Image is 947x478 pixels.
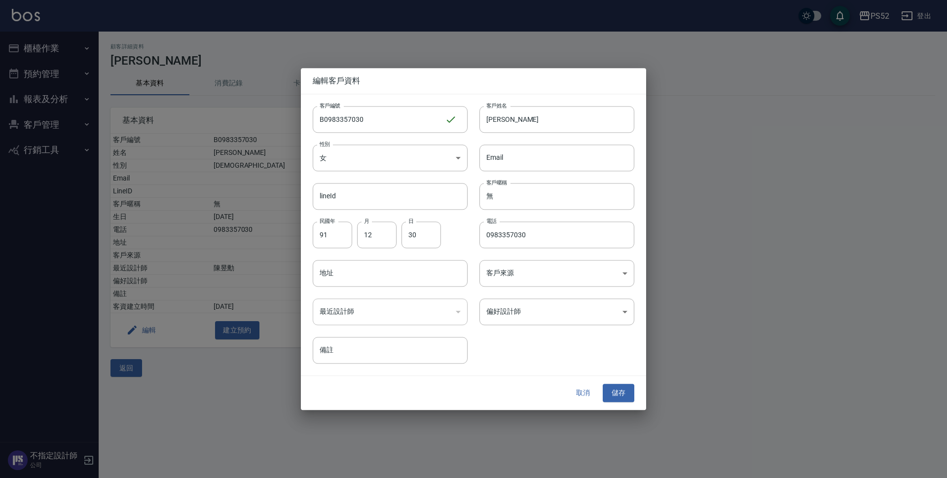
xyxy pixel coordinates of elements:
label: 客戶姓名 [486,102,507,109]
label: 電話 [486,217,497,224]
span: 編輯客戶資料 [313,76,634,86]
label: 日 [408,217,413,224]
button: 儲存 [603,384,634,403]
button: 取消 [567,384,599,403]
div: 女 [313,145,468,171]
label: 客戶編號 [320,102,340,109]
label: 性別 [320,140,330,147]
label: 民國年 [320,217,335,224]
label: 月 [364,217,369,224]
label: 客戶暱稱 [486,179,507,186]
